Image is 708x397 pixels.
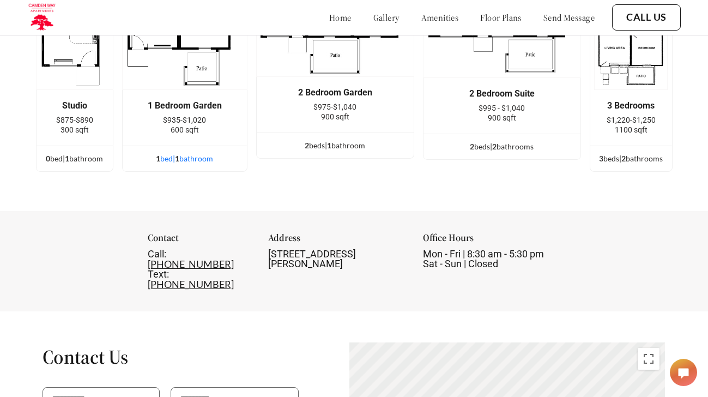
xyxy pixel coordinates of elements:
[607,116,656,124] span: $1,220-$1,250
[440,89,564,99] div: 2 Bedroom Suite
[65,154,69,163] span: 1
[27,3,56,32] img: camden_logo.png
[492,142,497,151] span: 2
[163,116,206,124] span: $935-$1,020
[175,154,179,163] span: 1
[305,141,309,150] span: 2
[171,125,199,134] span: 600 sqft
[123,153,247,165] div: bed | bathroom
[257,140,414,152] div: bed s | bathroom
[46,154,50,163] span: 0
[626,11,667,23] a: Call Us
[480,12,522,23] a: floor plans
[615,125,648,134] span: 1100 sqft
[156,154,160,163] span: 1
[612,4,681,31] button: Call Us
[43,345,299,369] h1: Contact Us
[329,12,352,23] a: home
[423,258,498,269] span: Sat - Sun | Closed
[638,348,659,370] button: Toggle fullscreen view
[621,154,626,163] span: 2
[268,233,406,249] div: Address
[148,258,234,270] a: [PHONE_NUMBER]
[470,142,474,151] span: 2
[148,278,234,290] a: [PHONE_NUMBER]
[543,12,595,23] a: send message
[373,12,400,23] a: gallery
[423,141,580,153] div: bed s | bathroom s
[148,233,251,249] div: Contact
[423,249,560,269] div: Mon - Fri | 8:30 am - 5:30 pm
[139,101,231,111] div: 1 Bedroom Garden
[148,248,166,260] span: Call:
[53,101,96,111] div: Studio
[607,101,656,111] div: 3 Bedrooms
[488,113,516,122] span: 900 sqft
[479,104,525,112] span: $995 - $1,040
[313,103,356,111] span: $975-$1,040
[37,153,113,165] div: bed | bathroom
[60,125,89,134] span: 300 sqft
[590,153,672,165] div: bed s | bathroom s
[423,233,560,249] div: Office Hours
[327,141,331,150] span: 1
[268,249,406,269] div: [STREET_ADDRESS][PERSON_NAME]
[56,116,93,124] span: $875-$890
[148,268,169,280] span: Text:
[599,154,603,163] span: 3
[273,88,397,98] div: 2 Bedroom Garden
[321,112,349,121] span: 900 sqft
[421,12,459,23] a: amenities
